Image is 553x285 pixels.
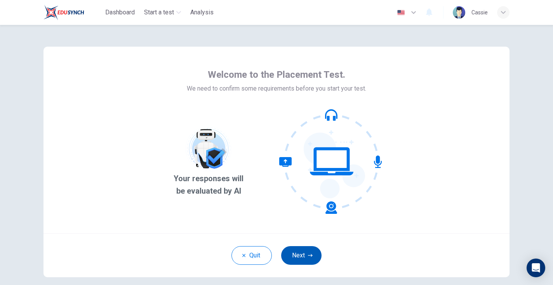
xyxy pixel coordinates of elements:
span: We need to confirm some requirements before you start your test. [187,84,366,93]
span: Your responses will be evaluated by AI [169,172,248,197]
button: Next [281,246,322,265]
img: en [396,10,406,16]
button: Start a test [141,5,184,19]
button: Dashboard [102,5,138,19]
a: Rosedale logo [43,5,102,20]
span: Dashboard [105,8,135,17]
div: Cassie [471,8,488,17]
span: Start a test [144,8,174,17]
button: Quit [231,246,272,265]
img: Profile picture [453,6,465,19]
span: Welcome to the Placement Test. [208,68,345,81]
img: AI picture [185,126,232,172]
div: Open Intercom Messenger [527,259,545,277]
span: Analysis [190,8,214,17]
button: Analysis [187,5,217,19]
img: Rosedale logo [43,5,84,20]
